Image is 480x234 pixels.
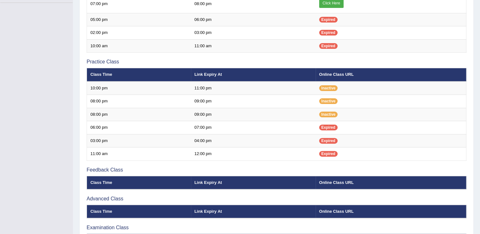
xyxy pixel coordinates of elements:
td: 09:00 pm [191,95,316,108]
td: 10:00 am [87,39,191,53]
td: 09:00 pm [191,108,316,121]
span: Inactive [319,98,338,104]
span: Expired [319,151,338,157]
th: Class Time [87,176,191,189]
td: 03:00 pm [87,134,191,147]
td: 08:00 pm [87,108,191,121]
td: 11:00 am [191,39,316,53]
span: Expired [319,17,338,23]
td: 11:00 am [87,147,191,161]
td: 08:00 pm [87,95,191,108]
td: 04:00 pm [191,134,316,147]
th: Online Class URL [316,176,466,189]
th: Link Expiry At [191,205,316,218]
span: Expired [319,125,338,130]
span: Inactive [319,112,338,117]
th: Online Class URL [316,68,466,81]
span: Inactive [319,85,338,91]
h3: Advanced Class [87,196,466,202]
td: 06:00 pm [191,13,316,26]
h3: Practice Class [87,59,466,65]
td: 02:00 pm [87,26,191,40]
th: Class Time [87,205,191,218]
th: Class Time [87,68,191,81]
span: Expired [319,43,338,49]
h3: Examination Class [87,225,466,231]
td: 03:00 pm [191,26,316,40]
td: 11:00 pm [191,81,316,95]
td: 07:00 pm [191,121,316,134]
h3: Feedback Class [87,167,466,173]
th: Link Expiry At [191,68,316,81]
th: Online Class URL [316,205,466,218]
td: 05:00 pm [87,13,191,26]
td: 06:00 pm [87,121,191,134]
td: 10:00 pm [87,81,191,95]
td: 12:00 pm [191,147,316,161]
span: Expired [319,138,338,144]
th: Link Expiry At [191,176,316,189]
span: Expired [319,30,338,36]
